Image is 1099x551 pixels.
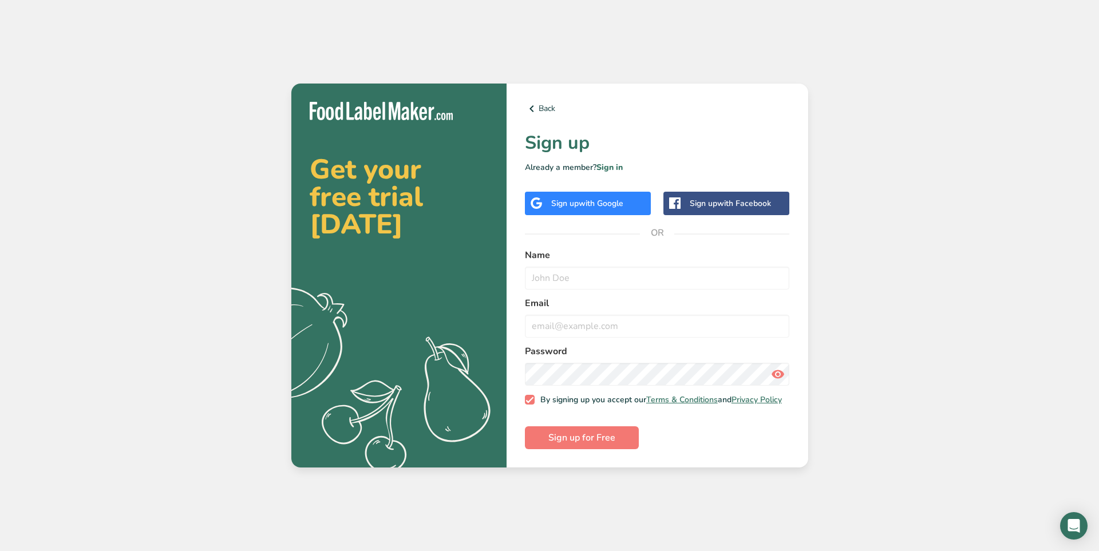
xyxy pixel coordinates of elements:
img: Food Label Maker [310,102,453,121]
span: By signing up you accept our and [535,395,782,405]
h2: Get your free trial [DATE] [310,156,488,238]
a: Privacy Policy [732,394,782,405]
h1: Sign up [525,129,790,157]
span: Sign up for Free [548,431,615,445]
div: Sign up [551,197,623,209]
div: Open Intercom Messenger [1060,512,1088,540]
div: Sign up [690,197,771,209]
a: Back [525,102,790,116]
input: email@example.com [525,315,790,338]
input: John Doe [525,267,790,290]
span: OR [640,216,674,250]
label: Password [525,344,790,358]
label: Name [525,248,790,262]
span: with Facebook [717,198,771,209]
a: Terms & Conditions [646,394,718,405]
p: Already a member? [525,161,790,173]
label: Email [525,296,790,310]
a: Sign in [596,162,623,173]
button: Sign up for Free [525,426,639,449]
span: with Google [579,198,623,209]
